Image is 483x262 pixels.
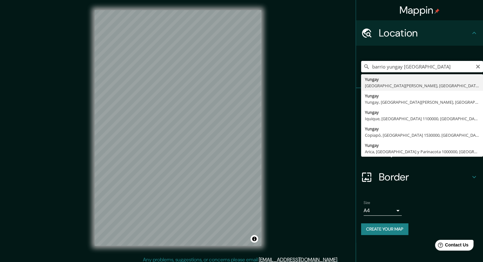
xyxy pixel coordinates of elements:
h4: Border [379,171,470,183]
div: Location [356,20,483,46]
div: Style [356,114,483,139]
button: Toggle attribution [251,235,258,243]
button: Clear [475,63,480,69]
h4: Mappin [399,4,440,16]
div: [GEOGRAPHIC_DATA][PERSON_NAME], [GEOGRAPHIC_DATA] [365,82,479,89]
div: Yungay [365,142,479,148]
div: Yungay [365,76,479,82]
div: Pins [356,88,483,114]
div: Yungay [365,109,479,115]
div: A4 [364,206,402,216]
label: Size [364,200,370,206]
h4: Layout [379,145,470,158]
input: Pick your city or area [361,61,483,72]
iframe: Help widget launcher [426,237,476,255]
div: Iquique, [GEOGRAPHIC_DATA] 1100000, [GEOGRAPHIC_DATA] [365,115,479,122]
div: Yungay [365,126,479,132]
canvas: Map [95,10,261,246]
div: Layout [356,139,483,164]
h4: Location [379,27,470,39]
div: Copiapó, [GEOGRAPHIC_DATA] 1530000, [GEOGRAPHIC_DATA] [365,132,479,138]
div: Border [356,164,483,190]
img: pin-icon.png [434,9,439,14]
button: Create your map [361,223,408,235]
div: Yungay [365,93,479,99]
div: Arica, [GEOGRAPHIC_DATA] y Parinacota 1000000, [GEOGRAPHIC_DATA] [365,148,479,155]
div: Yungay, [GEOGRAPHIC_DATA][PERSON_NAME], [GEOGRAPHIC_DATA] [365,99,479,105]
